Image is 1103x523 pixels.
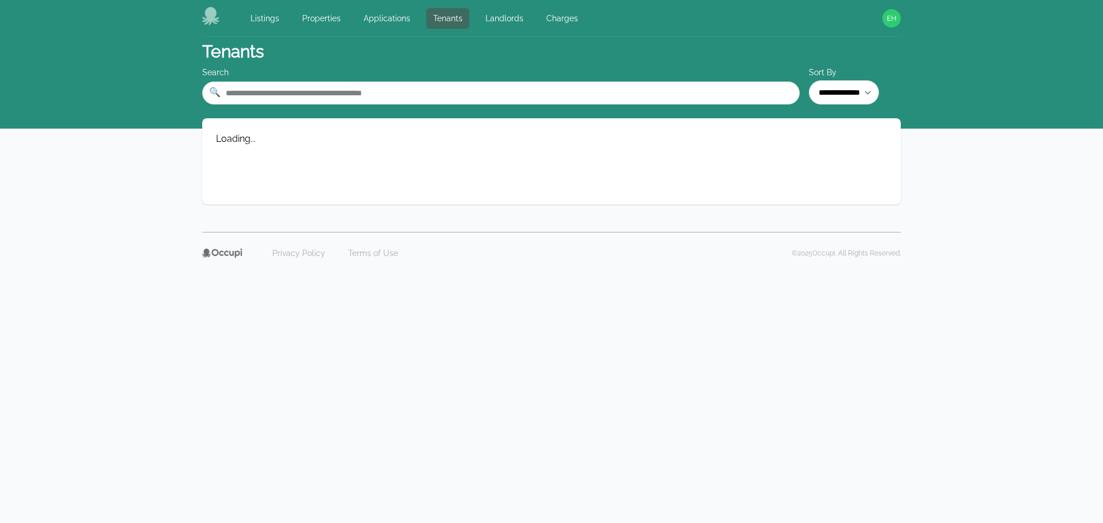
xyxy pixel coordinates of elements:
a: Listings [244,8,286,29]
a: Tenants [426,8,469,29]
a: Terms of Use [341,244,405,262]
a: Landlords [479,8,530,29]
a: Privacy Policy [265,244,332,262]
a: Charges [539,8,585,29]
a: Applications [357,8,417,29]
h1: Tenants [202,41,264,62]
a: Properties [295,8,348,29]
div: Search [202,67,800,78]
p: © 2025 Occupi. All Rights Reserved. [792,249,901,258]
label: Sort By [809,67,901,78]
div: Loading... [216,132,887,146]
